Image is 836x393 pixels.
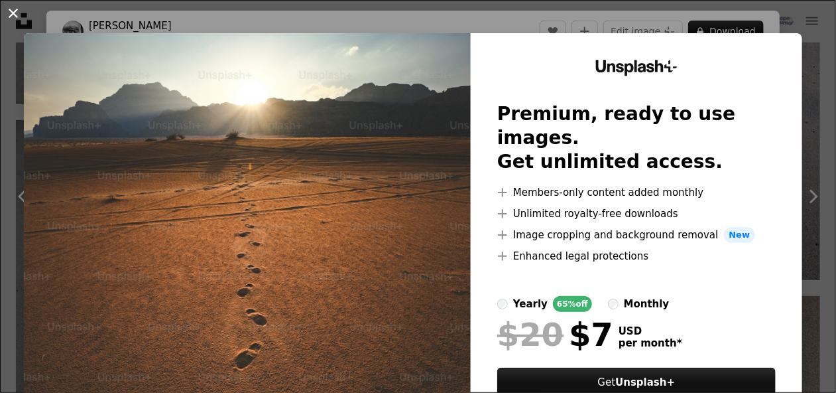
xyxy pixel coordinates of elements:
[497,227,776,243] li: Image cropping and background removal
[619,325,682,337] span: USD
[615,376,675,388] strong: Unsplash+
[497,248,776,264] li: Enhanced legal protections
[624,296,670,312] div: monthly
[497,206,776,222] li: Unlimited royalty-free downloads
[724,227,756,243] span: New
[497,299,508,309] input: yearly65%off
[497,317,613,352] div: $7
[553,296,592,312] div: 65% off
[513,296,548,312] div: yearly
[497,185,776,200] li: Members-only content added monthly
[608,299,619,309] input: monthly
[619,337,682,349] span: per month *
[497,102,776,174] h2: Premium, ready to use images. Get unlimited access.
[497,317,564,352] span: $20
